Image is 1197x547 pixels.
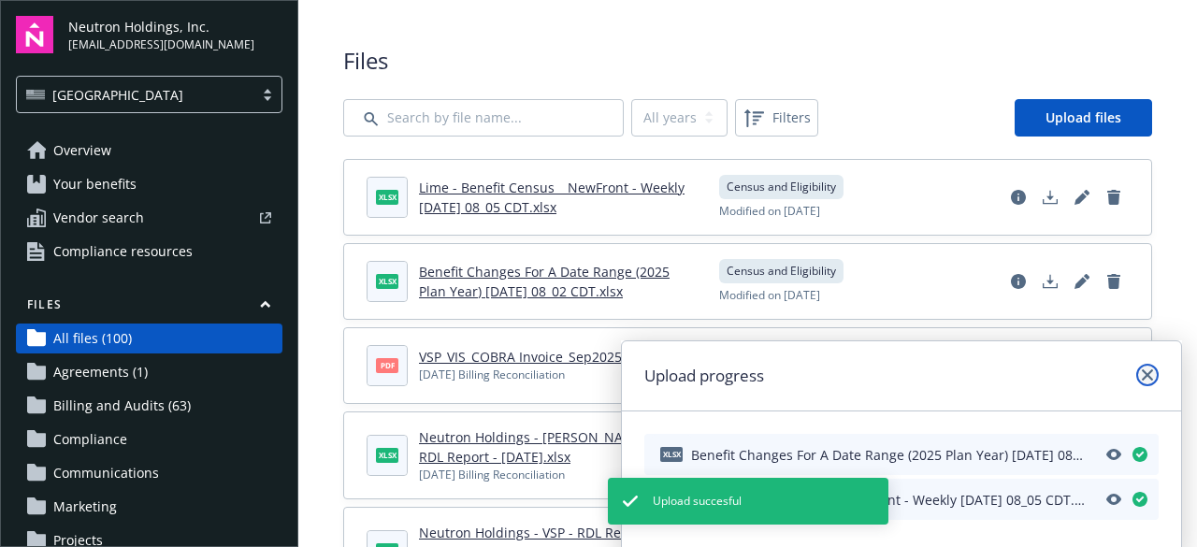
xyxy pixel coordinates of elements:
[376,190,398,204] span: xlsx
[660,447,683,461] span: xlsx
[653,493,742,510] span: Upload succesful
[53,425,127,454] span: Compliance
[727,263,836,280] span: Census and Eligibility
[16,169,282,199] a: Your benefits
[1035,266,1065,296] a: Download document
[419,179,685,216] a: Lime - Benefit Census _ NewFront - Weekly [DATE] 08_05 CDT.xlsx
[16,492,282,522] a: Marketing
[1035,182,1065,212] a: Download document
[16,237,282,266] a: Compliance resources
[772,108,811,127] span: Filters
[727,179,836,195] span: Census and Eligibility
[16,425,282,454] a: Compliance
[53,203,144,233] span: Vendor search
[26,85,244,105] span: [GEOGRAPHIC_DATA]
[53,324,132,353] span: All files (100)
[719,203,820,220] span: Modified on [DATE]
[68,17,254,36] span: Neutron Holdings, Inc.
[719,287,820,304] span: Modified on [DATE]
[53,357,148,387] span: Agreements (1)
[1099,182,1129,212] a: Delete document
[16,203,282,233] a: Vendor search
[53,391,191,421] span: Billing and Audits (63)
[1136,364,1159,386] a: close
[1003,182,1033,212] a: View file details
[376,358,398,372] span: pdf
[53,237,193,266] span: Compliance resources
[16,357,282,387] a: Agreements (1)
[691,490,1088,510] span: Lime - Benefit Census _ NewFront - Weekly [DATE] 08_05 CDT.xlsx
[1046,108,1121,126] span: Upload files
[419,467,697,483] div: [DATE] Billing Reconciliation
[376,274,398,288] span: xlsx
[53,136,111,166] span: Overview
[53,458,159,488] span: Communications
[16,136,282,166] a: Overview
[343,45,1152,77] span: Files
[691,445,1088,465] span: Benefit Changes For A Date Range (2025 Plan Year) [DATE] 08_02 CDT.xlsx
[419,428,684,466] a: Neutron Holdings - [PERSON_NAME] SCA - RDL Report - [DATE].xlsx
[53,492,117,522] span: Marketing
[735,99,818,137] button: Filters
[1099,266,1129,296] a: Delete document
[739,103,815,133] span: Filters
[53,169,137,199] span: Your benefits
[68,36,254,53] span: [EMAIL_ADDRESS][DOMAIN_NAME]
[16,458,282,488] a: Communications
[1099,484,1129,514] a: Preview
[419,348,647,366] a: VSP_VIS_COBRA Invoice_Sep2025.pdf
[68,16,282,53] button: Neutron Holdings, Inc.[EMAIL_ADDRESS][DOMAIN_NAME]
[16,391,282,421] a: Billing and Audits (63)
[343,99,624,137] input: Search by file name...
[419,367,647,383] div: [DATE] Billing Reconciliation
[52,85,183,105] span: [GEOGRAPHIC_DATA]
[644,364,764,388] h1: Upload progress
[1003,266,1033,296] a: View file details
[1015,99,1152,137] a: Upload files
[1099,439,1129,469] a: Preview
[1067,266,1097,296] a: Edit document
[16,296,282,320] button: Files
[16,324,282,353] a: All files (100)
[419,263,670,300] a: Benefit Changes For A Date Range (2025 Plan Year) [DATE] 08_02 CDT.xlsx
[1067,182,1097,212] a: Edit document
[376,448,398,462] span: xlsx
[16,16,53,53] img: navigator-logo.svg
